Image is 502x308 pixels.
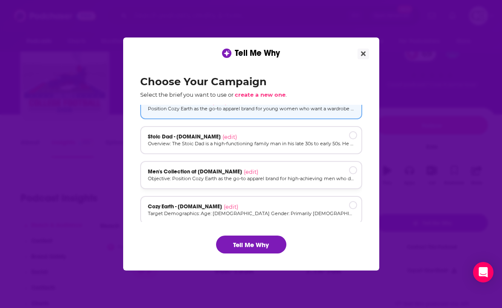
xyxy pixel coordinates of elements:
[235,91,286,98] span: create a new one
[148,203,222,210] span: Cozy Earth - [DOMAIN_NAME]
[148,133,221,140] span: Stoic Dad - [DOMAIN_NAME]
[148,105,355,112] p: Position Cozy Earth as the go-to apparel brand for young women who want a wardrobe that’s as styl...
[224,203,238,210] span: (edit)
[148,168,242,175] span: Men's Collection at [DOMAIN_NAME]
[222,133,237,140] span: (edit)
[148,210,355,217] p: Target Demographics: Age: [DEMOGRAPHIC_DATA] Gender: Primarily [DEMOGRAPHIC_DATA] (60-70%) but al...
[216,236,286,253] button: Tell Me Why
[358,49,369,59] button: Close
[244,168,258,175] span: (edit)
[140,91,362,98] p: Select the brief you want to use or .
[223,50,230,57] img: tell me why sparkle
[140,75,362,88] h2: Choose Your Campaign
[473,262,493,282] div: Open Intercom Messenger
[148,175,355,182] p: Objective: Position Cozy Earth as the go-to apparel brand for high-achieving men who demand both ...
[148,140,355,147] p: Overview: The Stoic Dad is a high-functioning family man in his late 30s to early 50s. He values ...
[235,48,280,58] span: Tell Me Why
